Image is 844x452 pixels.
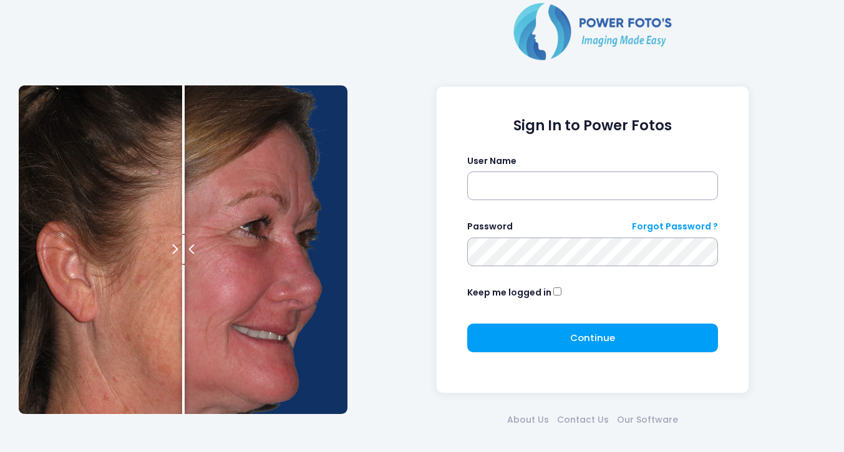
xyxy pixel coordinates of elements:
[467,324,719,352] button: Continue
[467,117,719,134] h1: Sign In to Power Fotos
[467,155,517,168] label: User Name
[467,286,551,299] label: Keep me logged in
[613,413,682,426] a: Our Software
[570,331,615,344] span: Continue
[553,413,613,426] a: Contact Us
[467,220,513,233] label: Password
[632,220,718,233] a: Forgot Password ?
[503,413,553,426] a: About Us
